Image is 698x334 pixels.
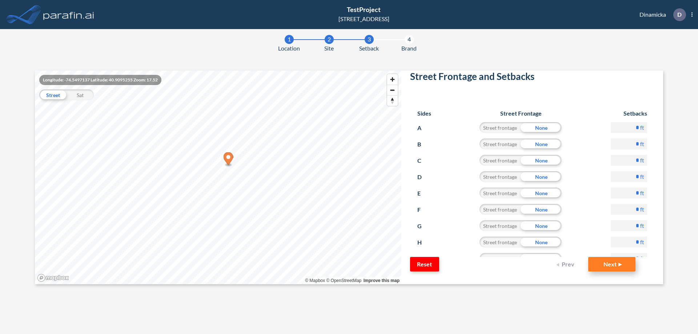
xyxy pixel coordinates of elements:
[417,122,431,134] p: A
[640,157,644,164] label: ft
[677,11,682,18] p: D
[640,222,644,229] label: ft
[521,122,562,133] div: None
[640,206,644,213] label: ft
[224,152,233,167] div: Map marker
[521,155,562,166] div: None
[473,110,569,117] h6: Street Frontage
[305,278,325,283] a: Mapbox
[480,253,521,264] div: Street frontage
[417,237,431,248] p: H
[640,124,644,131] label: ft
[405,35,414,44] div: 4
[324,44,334,53] span: Site
[285,35,294,44] div: 1
[417,155,431,166] p: C
[521,204,562,215] div: None
[480,155,521,166] div: Street frontage
[480,220,521,231] div: Street frontage
[37,274,69,282] a: Mapbox homepage
[410,71,654,85] h2: Street Frontage and Setbacks
[552,257,581,271] button: Prev
[364,278,400,283] a: Improve this map
[521,138,562,149] div: None
[326,278,361,283] a: OpenStreetMap
[417,110,431,117] h6: Sides
[417,253,431,265] p: I
[640,238,644,246] label: ft
[521,171,562,182] div: None
[67,89,94,100] div: Sat
[387,95,398,106] button: Reset bearing to north
[417,171,431,183] p: D
[417,220,431,232] p: G
[521,253,562,264] div: None
[611,110,647,117] h6: Setbacks
[480,188,521,198] div: Street frontage
[640,255,644,262] label: ft
[480,204,521,215] div: Street frontage
[387,85,398,95] button: Zoom out
[417,204,431,216] p: F
[401,44,417,53] span: Brand
[640,189,644,197] label: ft
[640,140,644,148] label: ft
[410,257,439,271] button: Reset
[521,237,562,248] div: None
[325,35,334,44] div: 2
[480,138,521,149] div: Street frontage
[365,35,374,44] div: 3
[640,173,644,180] label: ft
[629,8,693,21] div: Dinamicka
[42,7,96,22] img: logo
[521,188,562,198] div: None
[387,74,398,85] button: Zoom in
[417,138,431,150] p: B
[347,5,381,13] span: TestProject
[359,44,379,53] span: Setback
[387,96,398,106] span: Reset bearing to north
[521,220,562,231] div: None
[417,188,431,199] p: E
[35,71,401,284] canvas: Map
[39,75,161,85] div: Longitude: -74.5497137 Latitude: 40.9095255 Zoom: 17.52
[39,89,67,100] div: Street
[278,44,300,53] span: Location
[480,122,521,133] div: Street frontage
[338,15,389,23] div: [STREET_ADDRESS]
[480,237,521,248] div: Street frontage
[480,171,521,182] div: Street frontage
[588,257,635,271] button: Next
